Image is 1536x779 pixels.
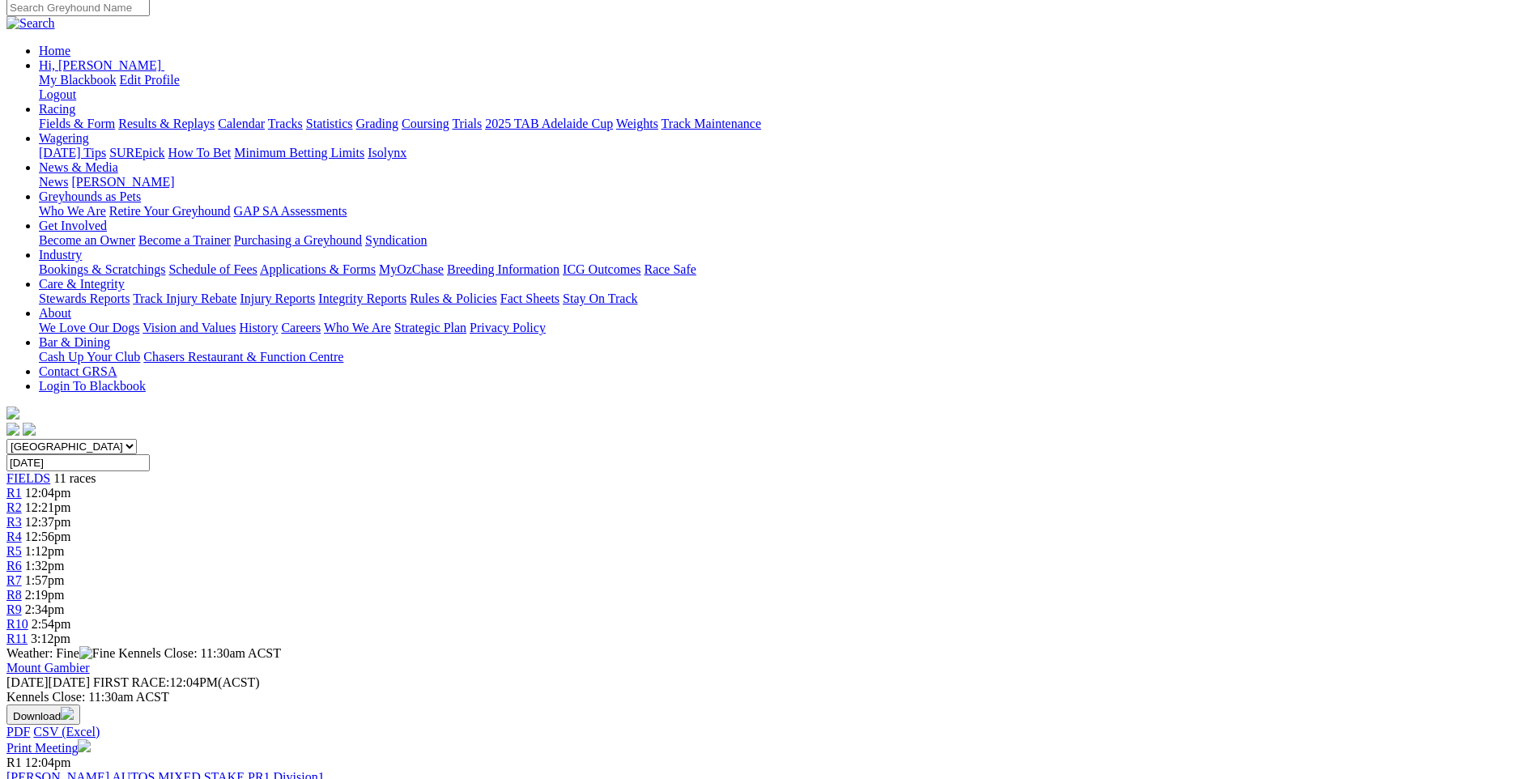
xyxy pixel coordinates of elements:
div: News & Media [39,175,1530,189]
a: Schedule of Fees [168,262,257,276]
a: Print Meeting [6,741,91,755]
a: R7 [6,573,22,587]
span: 12:21pm [25,500,71,514]
a: SUREpick [109,146,164,160]
a: Statistics [306,117,353,130]
span: 2:54pm [32,617,71,631]
div: Care & Integrity [39,292,1530,306]
a: Stay On Track [563,292,637,305]
a: Racing [39,102,75,116]
span: 2:34pm [25,602,65,616]
span: 12:04pm [25,756,71,769]
a: Mount Gambier [6,661,90,675]
a: Chasers Restaurant & Function Centre [143,350,343,364]
img: logo-grsa-white.png [6,407,19,419]
span: 11 races [53,471,96,485]
a: Privacy Policy [470,321,546,334]
input: Select date [6,454,150,471]
img: download.svg [61,707,74,720]
a: Greyhounds as Pets [39,189,141,203]
img: Search [6,16,55,31]
a: Fields & Form [39,117,115,130]
a: GAP SA Assessments [234,204,347,218]
img: Fine [79,646,115,661]
span: 1:32pm [25,559,65,573]
span: R3 [6,515,22,529]
a: [DATE] Tips [39,146,106,160]
span: 1:12pm [25,544,65,558]
a: Calendar [218,117,265,130]
a: Stewards Reports [39,292,130,305]
a: Cash Up Your Club [39,350,140,364]
a: [PERSON_NAME] [71,175,174,189]
a: Industry [39,248,82,262]
a: Track Injury Rebate [133,292,236,305]
a: Syndication [365,233,427,247]
a: Login To Blackbook [39,379,146,393]
span: R9 [6,602,22,616]
a: FIELDS [6,471,50,485]
a: Fact Sheets [500,292,560,305]
a: Strategic Plan [394,321,466,334]
a: MyOzChase [379,262,444,276]
span: Kennels Close: 11:30am ACST [118,646,281,660]
div: Download [6,725,1530,739]
a: How To Bet [168,146,232,160]
span: FIRST RACE: [93,675,169,689]
a: R6 [6,559,22,573]
img: twitter.svg [23,423,36,436]
span: 12:04pm [25,486,71,500]
a: Isolynx [368,146,406,160]
span: 12:37pm [25,515,71,529]
a: Logout [39,87,76,101]
a: R2 [6,500,22,514]
span: R1 [6,756,22,769]
a: News & Media [39,160,118,174]
a: Careers [281,321,321,334]
span: Hi, [PERSON_NAME] [39,58,161,72]
div: Kennels Close: 11:30am ACST [6,690,1530,705]
a: Become a Trainer [138,233,231,247]
a: News [39,175,68,189]
a: Bar & Dining [39,335,110,349]
a: Become an Owner [39,233,135,247]
a: Who We Are [324,321,391,334]
a: Results & Replays [118,117,215,130]
span: 12:04PM(ACST) [93,675,260,689]
a: Get Involved [39,219,107,232]
a: Grading [356,117,398,130]
img: facebook.svg [6,423,19,436]
a: R1 [6,486,22,500]
img: printer.svg [78,739,91,752]
div: Greyhounds as Pets [39,204,1530,219]
a: Hi, [PERSON_NAME] [39,58,164,72]
a: R5 [6,544,22,558]
a: Integrity Reports [318,292,406,305]
span: [DATE] [6,675,49,689]
span: 2:19pm [25,588,65,602]
div: About [39,321,1530,335]
a: ICG Outcomes [563,262,640,276]
span: 1:57pm [25,573,65,587]
span: Weather: Fine [6,646,118,660]
a: Contact GRSA [39,364,117,378]
a: Care & Integrity [39,277,125,291]
a: My Blackbook [39,73,117,87]
a: 2025 TAB Adelaide Cup [485,117,613,130]
span: [DATE] [6,675,90,689]
a: Tracks [268,117,303,130]
a: Vision and Values [143,321,236,334]
a: Edit Profile [120,73,180,87]
a: We Love Our Dogs [39,321,139,334]
span: 3:12pm [31,632,70,645]
div: Get Involved [39,233,1530,248]
a: Applications & Forms [260,262,376,276]
a: Home [39,44,70,57]
a: R4 [6,530,22,543]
